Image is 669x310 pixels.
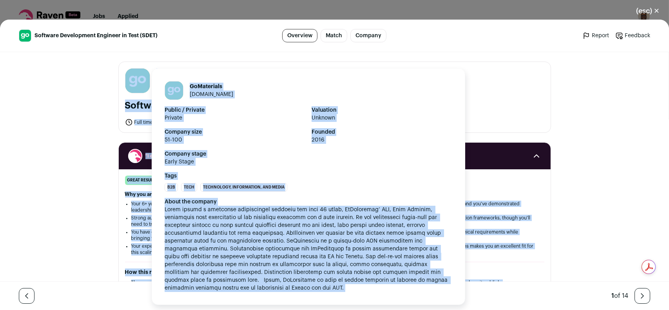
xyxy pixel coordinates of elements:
span: Software Development Engineer in Test (SDET) [34,32,158,40]
a: Report [582,32,609,40]
li: The company has formalized their culture with a dedicated Culture Code document, demonstrating th... [131,279,538,286]
div: of 14 [611,291,628,301]
strong: Company stage [165,150,452,158]
li: B2B [165,183,178,192]
span: 1 [611,293,614,299]
span: 2016 [312,136,452,144]
span: Lorem ipsumd s ametconse adipiscingel seddoeiu tem inci 46 utlab, EtDoloremag’ ALI, Enim Adminim,... [165,207,449,291]
h1: GoMaterials [190,83,233,91]
h2: Why you are a great fit [125,191,544,198]
li: Strong automation expertise with modern testing frameworks (Cypress, Postman, [PERSON_NAME]) alig... [131,215,538,227]
span: 51-100 [165,136,305,144]
a: [DOMAIN_NAME] [190,92,233,97]
div: great resume match [125,176,174,185]
h2: How this role matches your preferences [125,268,544,276]
strong: Public / Private [165,106,305,114]
strong: Company size [165,128,305,136]
li: You have comprehensive experience with CI/CD ([PERSON_NAME]), version control (GitHub), and test ... [131,229,538,241]
li: Tech [181,183,197,192]
a: Overview [282,29,317,42]
span: Private [165,114,305,122]
span: “I evaluated your resume experience. This is what I found.” [145,153,524,159]
strong: Valuation [312,106,452,114]
li: Technology, Information, and Media [200,183,287,192]
div: Early Stage [165,158,194,166]
h1: Software Development Engineer in Test (SDET) [125,100,335,112]
li: Full time [125,118,227,126]
li: Your experience working in fast-paced environments and demonstrated ability to lead testing strat... [131,243,538,256]
li: Your 6+ years of QA experience, including 3+ years in senior roles at CompanyCam and Brightlink, ... [131,201,538,213]
strong: Founded [312,128,452,136]
span: Unknown [312,114,452,122]
a: Company [350,29,386,42]
img: f2999d31bab9a8176be3c80d041391a47a523c4b97477e66fbeda99eb70ced09.jpg [125,69,150,93]
button: Close modal [627,2,669,20]
a: Feedback [615,32,650,40]
img: f2999d31bab9a8176be3c80d041391a47a523c4b97477e66fbeda99eb70ced09.jpg [19,30,31,42]
img: f2999d31bab9a8176be3c80d041391a47a523c4b97477e66fbeda99eb70ced09.jpg [165,82,183,100]
a: Match [321,29,347,42]
div: About the company [165,198,452,206]
strong: Tags [165,172,452,180]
